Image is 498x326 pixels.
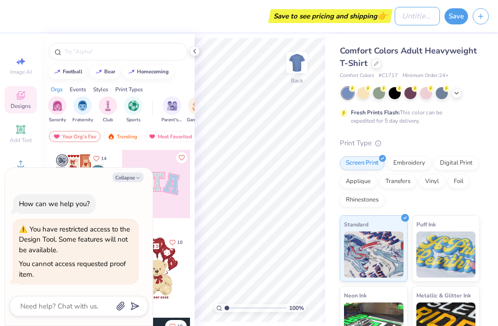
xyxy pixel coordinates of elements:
[128,101,139,111] img: Sports Image
[89,152,111,165] button: Like
[177,240,183,245] span: 10
[416,290,471,300] span: Metallic & Glitter Ink
[187,96,208,124] button: filter button
[77,101,88,111] img: Fraternity Image
[434,156,479,170] div: Digital Print
[403,72,449,80] span: Minimum Order: 24 +
[19,199,90,208] div: How can we help you?
[103,131,142,142] div: Trending
[115,85,143,94] div: Print Types
[123,65,173,79] button: homecoming
[144,131,196,142] div: Most Favorited
[101,156,107,161] span: 14
[53,133,60,140] img: most_fav.gif
[344,231,403,278] img: Standard
[126,117,141,124] span: Sports
[289,304,304,312] span: 100 %
[351,109,400,116] strong: Fresh Prints Flash:
[51,85,63,94] div: Orgs
[379,72,398,80] span: # C1717
[95,69,102,75] img: trend_line.gif
[124,96,142,124] div: filter for Sports
[10,68,32,76] span: Image AI
[10,136,32,144] span: Add Text
[165,236,187,249] button: Like
[72,96,93,124] div: filter for Fraternity
[340,72,374,80] span: Comfort Colors
[187,117,208,124] span: Game Day
[64,47,182,56] input: Try "Alpha"
[448,175,469,189] div: Foil
[124,96,142,124] button: filter button
[48,65,87,79] button: football
[148,133,156,140] img: most_fav.gif
[192,101,203,111] img: Game Day Image
[161,117,183,124] span: Parent's Weekend
[90,65,119,79] button: bear
[344,290,367,300] span: Neon Ink
[48,96,66,124] div: filter for Sorority
[340,156,385,170] div: Screen Print
[93,85,108,94] div: Styles
[113,172,143,182] button: Collapse
[416,231,476,278] img: Puff Ink
[340,193,385,207] div: Rhinestones
[19,259,126,279] div: You cannot access requested proof item.
[161,96,183,124] div: filter for Parent's Weekend
[53,69,61,75] img: trend_line.gif
[340,175,377,189] div: Applique
[19,225,130,255] div: You have restricted access to the Design Tool. Some features will not be available.
[11,102,31,110] span: Designs
[187,96,208,124] div: filter for Game Day
[387,156,431,170] div: Embroidery
[72,96,93,124] button: filter button
[128,69,135,75] img: trend_line.gif
[445,8,468,24] button: Save
[344,219,368,229] span: Standard
[416,219,436,229] span: Puff Ink
[351,108,464,125] div: This color can be expedited for 5 day delivery.
[63,69,83,74] div: football
[379,175,416,189] div: Transfers
[49,117,66,124] span: Sorority
[104,69,115,74] div: bear
[167,101,178,111] img: Parent's Weekend Image
[72,117,93,124] span: Fraternity
[107,133,115,140] img: trending.gif
[99,96,117,124] button: filter button
[176,152,187,163] button: Like
[48,96,66,124] button: filter button
[340,45,477,69] span: Comfort Colors Adult Heavyweight T-Shirt
[70,85,86,94] div: Events
[99,96,117,124] div: filter for Club
[291,77,303,85] div: Back
[103,101,113,111] img: Club Image
[49,131,101,142] div: Your Org's Fav
[52,101,63,111] img: Sorority Image
[377,10,387,21] span: 👉
[161,96,183,124] button: filter button
[419,175,445,189] div: Vinyl
[137,69,169,74] div: homecoming
[288,53,306,72] img: Back
[103,117,113,124] span: Club
[340,138,480,148] div: Print Type
[271,9,390,23] div: Save to see pricing and shipping
[395,7,440,25] input: Untitled Design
